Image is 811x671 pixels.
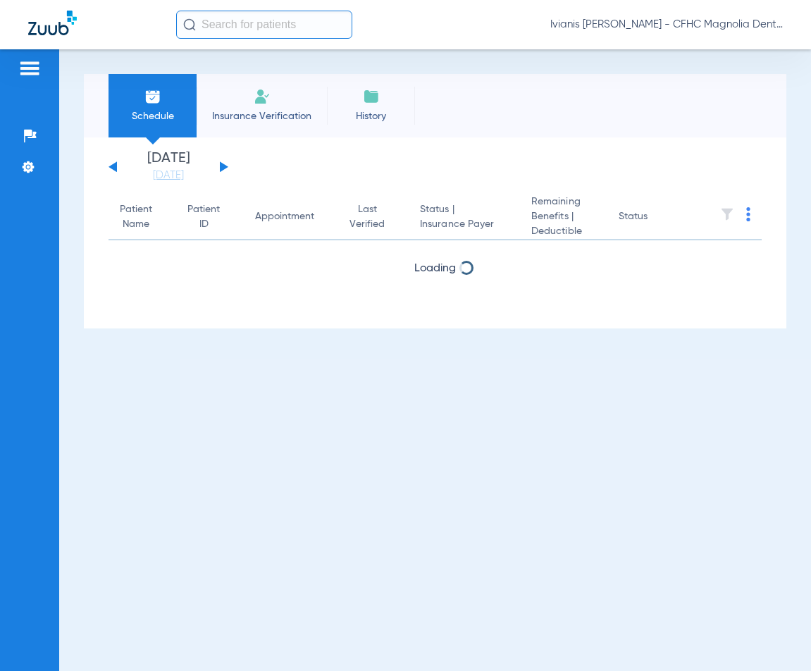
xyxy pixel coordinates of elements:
div: Patient ID [187,202,220,232]
div: Appointment [255,209,327,224]
th: Remaining Benefits | [520,195,607,240]
img: History [363,88,380,105]
span: Schedule [119,109,186,123]
div: Last Verified [349,202,385,232]
input: Search for patients [176,11,352,39]
a: [DATE] [126,168,211,183]
img: Search Icon [183,18,196,31]
div: Patient Name [120,202,165,232]
div: Appointment [255,209,314,224]
img: group-dot-blue.svg [746,207,750,221]
img: Manual Insurance Verification [254,88,271,105]
span: Loading [414,263,456,274]
img: hamburger-icon [18,60,41,77]
div: Patient Name [120,202,152,232]
img: Schedule [144,88,161,105]
li: [DATE] [126,152,211,183]
div: Patient ID [187,202,233,232]
span: Deductible [531,224,596,239]
img: Zuub Logo [28,11,77,35]
th: Status | [409,195,520,240]
span: Insurance Verification [207,109,316,123]
th: Status [607,195,702,240]
div: Last Verified [349,202,397,232]
span: Ivianis [PERSON_NAME] - CFHC Magnolia Dental [550,18,783,32]
span: History [338,109,404,123]
img: filter.svg [720,207,734,221]
span: Insurance Payer [420,217,509,232]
